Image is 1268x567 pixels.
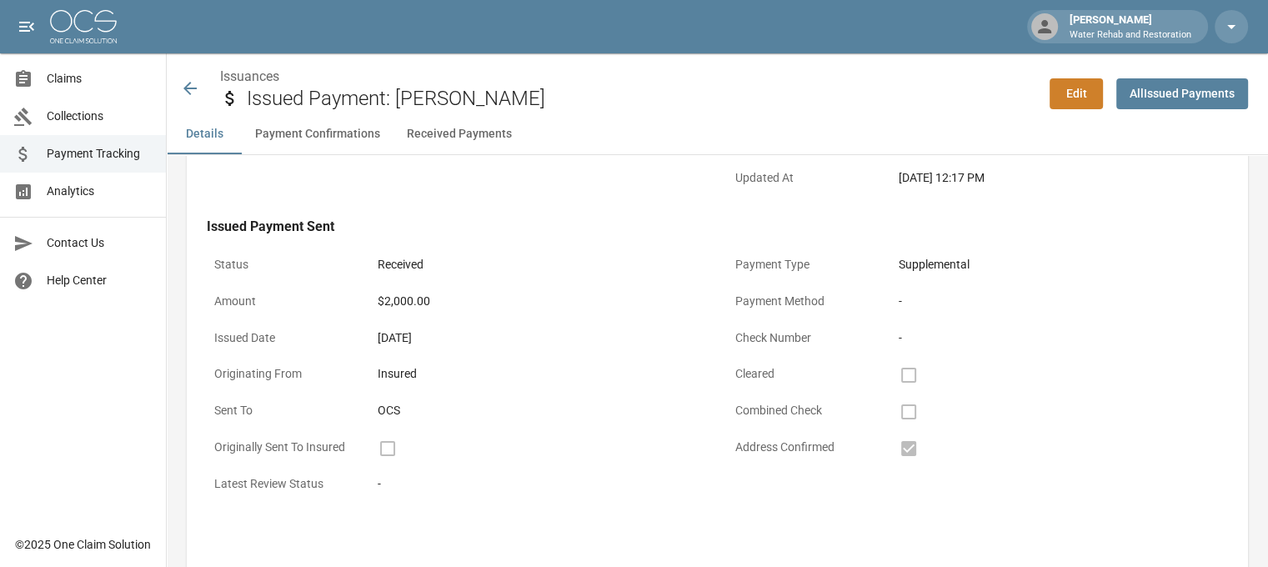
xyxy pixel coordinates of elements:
[15,536,151,553] div: © 2025 One Claim Solution
[47,108,153,125] span: Collections
[378,256,700,273] div: Received
[167,114,242,154] button: Details
[47,70,153,88] span: Claims
[207,248,357,281] p: Status
[728,322,878,354] p: Check Number
[728,162,878,194] p: Updated At
[207,218,1228,235] h4: Issued Payment Sent
[50,10,117,43] img: ocs-logo-white-transparent.png
[899,256,1221,273] div: Supplemental
[728,431,878,464] p: Address Confirmed
[378,293,700,310] div: $2,000.00
[47,145,153,163] span: Payment Tracking
[207,468,357,500] p: Latest Review Status
[728,394,878,427] p: Combined Check
[47,234,153,252] span: Contact Us
[378,329,700,347] div: [DATE]
[728,248,878,281] p: Payment Type
[378,475,700,493] div: -
[207,358,357,390] p: Originating From
[899,293,1221,310] div: -
[207,322,357,354] p: Issued Date
[728,358,878,390] p: Cleared
[378,402,700,419] div: OCS
[207,431,357,464] p: Originally Sent To Insured
[207,394,357,427] p: Sent To
[242,114,393,154] button: Payment Confirmations
[47,183,153,200] span: Analytics
[899,329,1221,347] div: -
[393,114,525,154] button: Received Payments
[899,169,1221,187] div: [DATE] 12:17 PM
[1070,28,1191,43] p: Water Rehab and Restoration
[1116,78,1248,109] a: AllIssued Payments
[247,87,1036,111] h2: Issued Payment: [PERSON_NAME]
[207,285,357,318] p: Amount
[167,114,1268,154] div: anchor tabs
[220,67,1036,87] nav: breadcrumb
[10,10,43,43] button: open drawer
[220,68,279,84] a: Issuances
[1050,78,1103,109] a: Edit
[728,285,878,318] p: Payment Method
[47,272,153,289] span: Help Center
[1063,12,1198,42] div: [PERSON_NAME]
[378,365,700,383] div: Insured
